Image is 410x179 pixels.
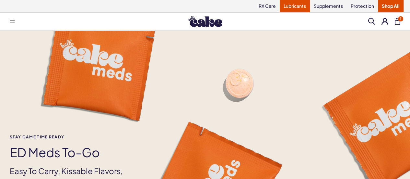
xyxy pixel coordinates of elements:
[188,16,222,27] img: Hello Cake
[10,135,134,139] span: Stay Game time ready
[398,16,403,21] span: 1
[395,18,400,25] button: 1
[10,146,134,159] h1: ED Meds to-go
